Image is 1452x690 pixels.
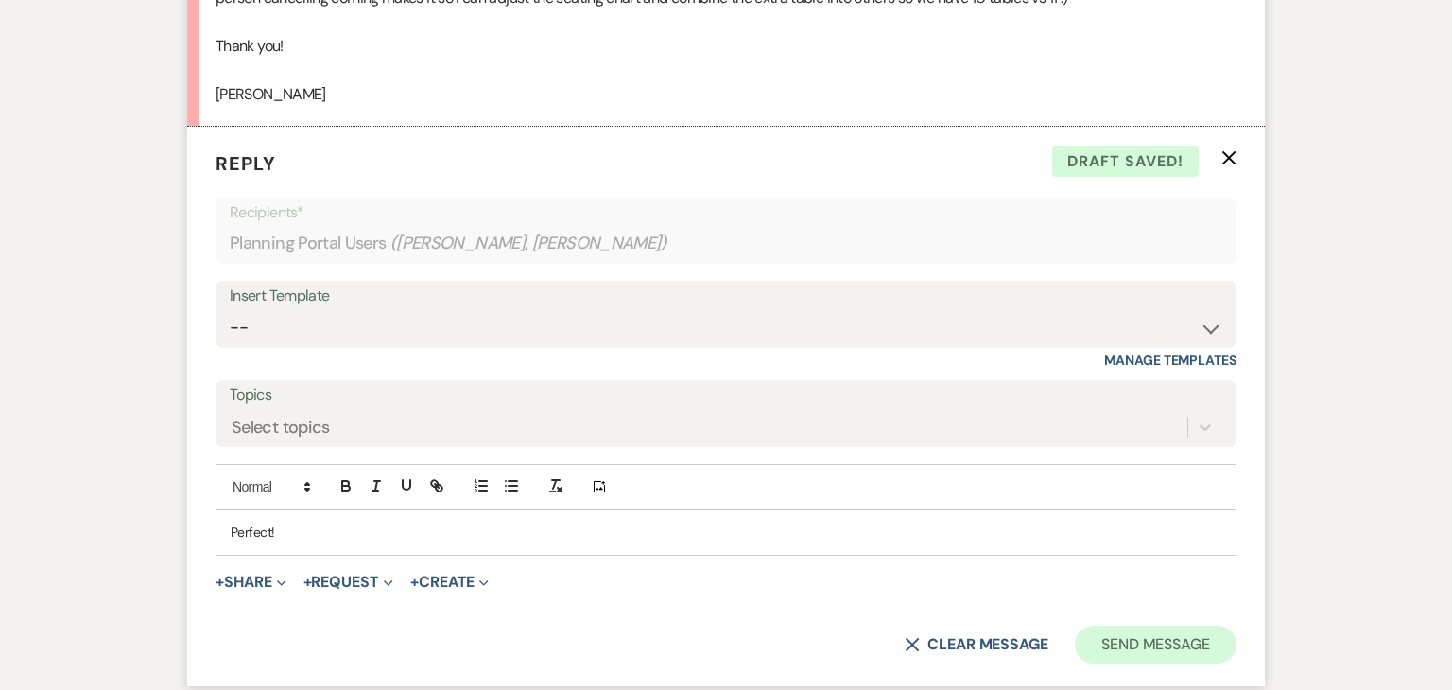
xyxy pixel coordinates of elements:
button: Clear message [905,637,1048,652]
button: Share [216,575,286,590]
p: Perfect! [231,522,1221,543]
div: Insert Template [230,283,1222,310]
span: + [216,575,224,590]
div: Select topics [232,415,330,440]
p: Thank you! [216,34,1236,59]
span: + [410,575,419,590]
span: Reply [216,151,276,176]
span: + [303,575,312,590]
p: [PERSON_NAME] [216,82,1236,107]
div: Planning Portal Users [230,225,1222,262]
span: Draft saved! [1052,146,1199,178]
a: Manage Templates [1104,352,1236,369]
button: Request [303,575,393,590]
button: Create [410,575,489,590]
label: Topics [230,382,1222,409]
button: Send Message [1075,626,1236,664]
span: ( [PERSON_NAME], [PERSON_NAME] ) [390,231,668,256]
p: Recipients* [230,200,1222,225]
